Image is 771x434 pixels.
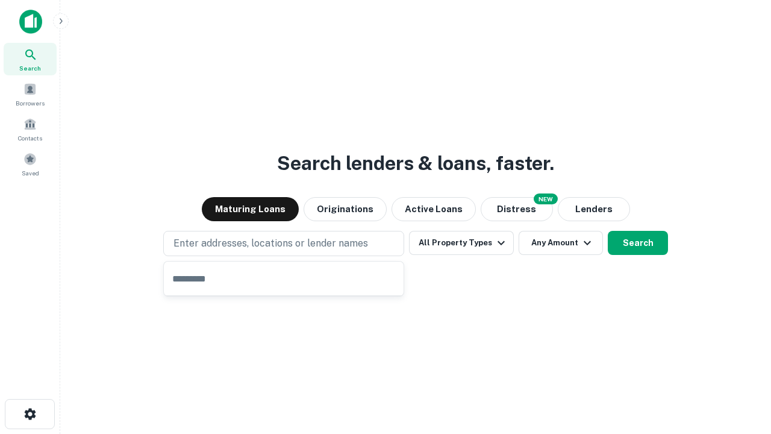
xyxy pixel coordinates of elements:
button: Maturing Loans [202,197,299,221]
div: NEW [534,193,558,204]
button: All Property Types [409,231,514,255]
img: capitalize-icon.png [19,10,42,34]
span: Contacts [18,133,42,143]
button: Originations [304,197,387,221]
button: Enter addresses, locations or lender names [163,231,404,256]
span: Search [19,63,41,73]
h3: Search lenders & loans, faster. [277,149,554,178]
button: Search [608,231,668,255]
button: Lenders [558,197,630,221]
button: Any Amount [519,231,603,255]
a: Search [4,43,57,75]
span: Saved [22,168,39,178]
a: Contacts [4,113,57,145]
p: Enter addresses, locations or lender names [173,236,368,251]
span: Borrowers [16,98,45,108]
iframe: Chat Widget [711,338,771,395]
a: Borrowers [4,78,57,110]
button: Search distressed loans with lien and other non-mortgage details. [481,197,553,221]
a: Saved [4,148,57,180]
button: Active Loans [392,197,476,221]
